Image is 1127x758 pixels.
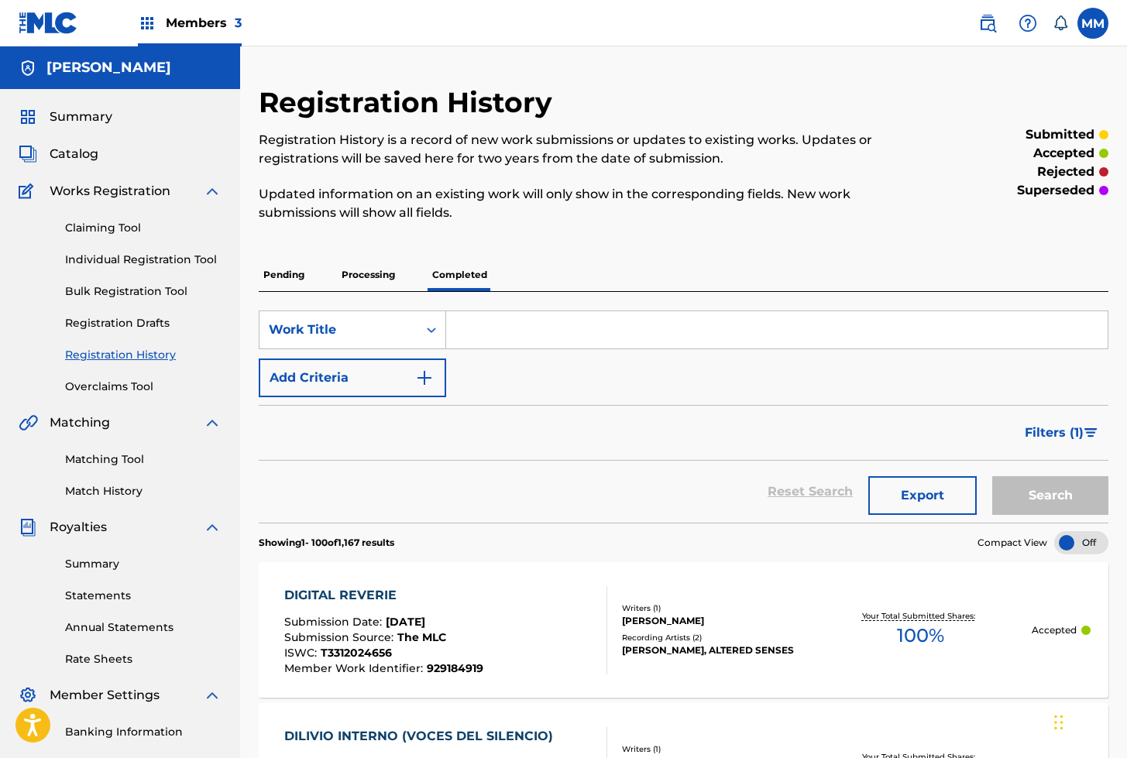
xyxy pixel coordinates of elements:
[50,108,112,126] span: Summary
[1015,413,1108,452] button: Filters (1)
[50,413,110,432] span: Matching
[415,369,434,387] img: 9d2ae6d4665cec9f34b9.svg
[321,646,392,660] span: T3312024656
[284,586,483,605] div: DIGITAL REVERIE
[65,347,222,363] a: Registration History
[50,686,160,705] span: Member Settings
[972,8,1003,39] a: Public Search
[1033,144,1094,163] p: accepted
[203,518,222,537] img: expand
[284,661,427,675] span: Member Work Identifier :
[269,321,408,339] div: Work Title
[50,182,170,201] span: Works Registration
[284,646,321,660] span: ISWC :
[868,476,977,515] button: Export
[19,108,37,126] img: Summary
[1084,506,1127,631] iframe: Resource Center
[65,315,222,331] a: Registration Drafts
[19,145,98,163] a: CatalogCatalog
[862,610,979,622] p: Your Total Submitted Shares:
[622,614,809,628] div: [PERSON_NAME]
[65,451,222,468] a: Matching Tool
[284,630,397,644] span: Submission Source :
[1077,8,1108,39] div: User Menu
[19,518,37,537] img: Royalties
[65,220,222,236] a: Claiming Tool
[65,556,222,572] a: Summary
[284,615,386,629] span: Submission Date :
[19,686,37,705] img: Member Settings
[1053,15,1068,31] div: Notifications
[19,413,38,432] img: Matching
[1054,699,1063,746] div: Drag
[622,632,809,643] div: Recording Artists ( 2 )
[622,602,809,614] div: Writers ( 1 )
[19,59,37,77] img: Accounts
[337,259,400,291] p: Processing
[397,630,446,644] span: The MLC
[284,727,561,746] div: DILIVIO INTERNO (VOCES DEL SILENCIO)
[19,12,78,34] img: MLC Logo
[259,85,560,120] h2: Registration History
[1017,181,1094,200] p: superseded
[19,145,37,163] img: Catalog
[203,413,222,432] img: expand
[19,108,112,126] a: SummarySummary
[65,651,222,667] a: Rate Sheets
[203,686,222,705] img: expand
[1037,163,1094,181] p: rejected
[259,562,1108,698] a: DIGITAL REVERIESubmission Date:[DATE]Submission Source:The MLCISWC:T3312024656Member Work Identif...
[50,518,107,537] span: Royalties
[427,661,483,675] span: 929184919
[1025,424,1084,442] span: Filters ( 1 )
[428,259,492,291] p: Completed
[1026,125,1094,144] p: submitted
[19,182,39,201] img: Works Registration
[259,310,1108,523] form: Search Form
[138,14,156,33] img: Top Rightsholders
[259,131,913,168] p: Registration History is a record of new work submissions or updates to existing works. Updates or...
[235,15,242,30] span: 3
[65,483,222,499] a: Match History
[203,182,222,201] img: expand
[50,145,98,163] span: Catalog
[897,622,944,650] span: 100 %
[259,259,309,291] p: Pending
[166,14,242,32] span: Members
[1084,428,1098,437] img: filter
[1019,14,1037,33] img: help
[65,588,222,604] a: Statements
[65,379,222,395] a: Overclaims Tool
[1012,8,1043,39] div: Help
[978,14,997,33] img: search
[978,536,1047,550] span: Compact View
[65,252,222,268] a: Individual Registration Tool
[386,615,425,629] span: [DATE]
[65,283,222,300] a: Bulk Registration Tool
[622,743,809,755] div: Writers ( 1 )
[259,536,394,550] p: Showing 1 - 100 of 1,167 results
[65,724,222,740] a: Banking Information
[1050,684,1127,758] iframe: Chat Widget
[65,619,222,636] a: Annual Statements
[259,185,913,222] p: Updated information on an existing work will only show in the corresponding fields. New work subm...
[1032,623,1077,637] p: Accepted
[259,358,446,397] button: Add Criteria
[622,643,809,657] div: [PERSON_NAME], ALTERED SENSES
[46,59,171,77] h5: Mauricio Morales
